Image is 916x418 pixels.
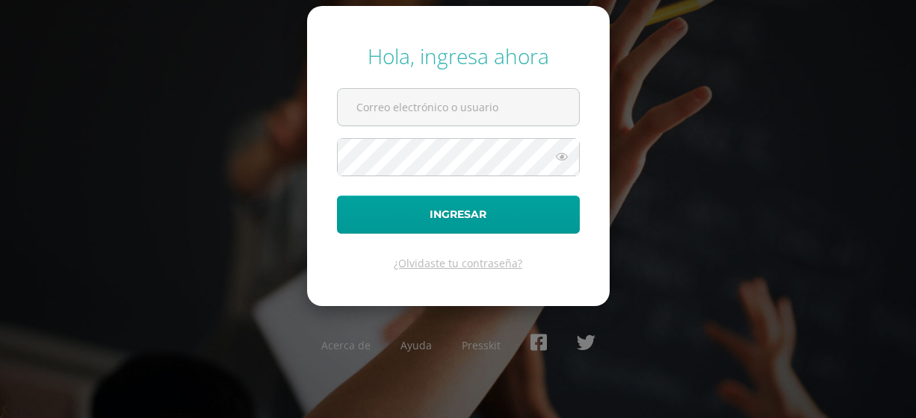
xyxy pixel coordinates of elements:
button: Ingresar [337,196,580,234]
a: Acerca de [321,338,371,352]
input: Correo electrónico o usuario [338,89,579,125]
a: ¿Olvidaste tu contraseña? [394,256,522,270]
a: Presskit [462,338,501,352]
div: Hola, ingresa ahora [337,42,580,70]
a: Ayuda [400,338,432,352]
